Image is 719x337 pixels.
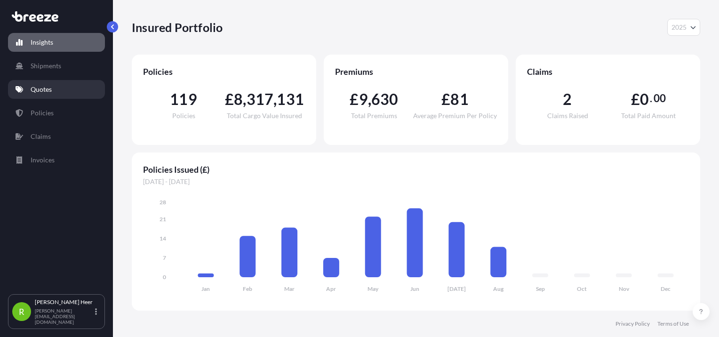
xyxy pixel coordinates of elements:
[201,285,210,292] tspan: Jan
[654,95,666,102] span: 00
[243,285,252,292] tspan: Feb
[640,92,649,107] span: 0
[527,66,689,77] span: Claims
[31,132,51,141] p: Claims
[563,92,572,107] span: 2
[170,92,197,107] span: 119
[160,199,166,206] tspan: 28
[31,155,55,165] p: Invoices
[547,112,588,119] span: Claims Raised
[671,23,687,32] span: 2025
[160,216,166,223] tspan: 21
[132,20,223,35] p: Insured Portfolio
[359,92,368,107] span: 9
[536,285,545,292] tspan: Sep
[326,285,336,292] tspan: Apr
[657,320,689,328] a: Terms of Use
[351,112,397,119] span: Total Premiums
[273,92,277,107] span: ,
[163,254,166,261] tspan: 7
[247,92,274,107] span: 317
[234,92,243,107] span: 8
[163,273,166,281] tspan: 0
[160,235,166,242] tspan: 14
[667,19,700,36] button: Year Selector
[31,108,54,118] p: Policies
[615,320,650,328] a: Privacy Policy
[368,92,371,107] span: ,
[227,112,302,119] span: Total Cargo Value Insured
[8,151,105,169] a: Invoices
[8,104,105,122] a: Policies
[450,92,468,107] span: 81
[35,308,93,325] p: [PERSON_NAME][EMAIL_ADDRESS][DOMAIN_NAME]
[367,285,379,292] tspan: May
[619,285,630,292] tspan: Nov
[225,92,234,107] span: £
[143,164,689,175] span: Policies Issued (£)
[577,285,587,292] tspan: Oct
[410,285,419,292] tspan: Jun
[621,112,676,119] span: Total Paid Amount
[413,112,497,119] span: Average Premium Per Policy
[441,92,450,107] span: £
[8,80,105,99] a: Quotes
[143,66,305,77] span: Policies
[19,307,24,316] span: R
[35,298,93,306] p: [PERSON_NAME] Heer
[650,95,652,102] span: .
[661,285,671,292] tspan: Dec
[172,112,195,119] span: Policies
[493,285,504,292] tspan: Aug
[8,127,105,146] a: Claims
[31,38,53,47] p: Insights
[243,92,246,107] span: ,
[631,92,640,107] span: £
[335,66,497,77] span: Premiums
[31,61,61,71] p: Shipments
[371,92,399,107] span: 630
[277,92,304,107] span: 131
[350,92,359,107] span: £
[284,285,295,292] tspan: Mar
[8,56,105,75] a: Shipments
[8,33,105,52] a: Insights
[31,85,52,94] p: Quotes
[447,285,466,292] tspan: [DATE]
[143,177,689,186] span: [DATE] - [DATE]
